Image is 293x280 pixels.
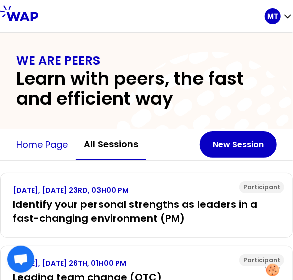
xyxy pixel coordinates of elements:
[239,181,284,193] div: Participant
[267,11,278,21] p: MT
[76,129,146,160] button: All sessions
[200,131,277,158] button: New Session
[13,185,280,195] p: [DATE], [DATE] 23RD, 03H00 PM
[239,254,284,266] div: Participant
[16,69,277,109] h2: Learn with peers, the fast and efficient way
[13,258,280,268] p: [DATE], [DATE] 26TH, 01H00 PM
[13,185,280,225] a: [DATE], [DATE] 23RD, 03H00 PMIdentify your personal strengths as leaders in a fast-changing envir...
[8,129,76,160] button: Home page
[7,246,34,273] div: Open chat
[265,8,293,24] button: MT
[13,197,280,225] h3: Identify your personal strengths as leaders in a fast-changing environment (PM)
[16,53,277,69] h1: WE ARE PEERS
